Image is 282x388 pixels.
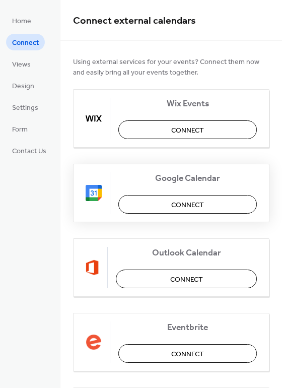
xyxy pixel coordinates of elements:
span: Home [12,16,31,27]
span: Contact Us [12,146,46,157]
button: Connect [118,195,257,214]
img: wix [86,110,102,126]
img: eventbrite [86,334,102,350]
a: Connect [6,34,45,50]
a: Form [6,120,34,137]
img: outlook [86,260,99,276]
span: Connect [171,125,204,136]
button: Connect [116,270,257,288]
span: Form [12,124,28,135]
span: Design [12,81,34,92]
span: Connect [12,38,39,48]
button: Connect [118,120,257,139]
span: Wix Events [118,99,257,109]
span: Using external services for your events? Connect them now and easily bring all your events together. [73,57,269,78]
span: Settings [12,103,38,113]
span: Eventbrite [118,322,257,333]
span: Connect [170,275,203,285]
img: google [86,185,102,201]
span: Google Calendar [118,173,257,184]
span: Views [12,59,31,70]
a: Settings [6,99,44,115]
button: Connect [118,344,257,363]
span: Connect external calendars [73,11,196,31]
span: Connect [171,200,204,211]
a: Contact Us [6,142,52,159]
a: Views [6,55,37,72]
a: Design [6,77,40,94]
a: Home [6,12,37,29]
span: Outlook Calendar [116,248,257,258]
span: Connect [171,349,204,360]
